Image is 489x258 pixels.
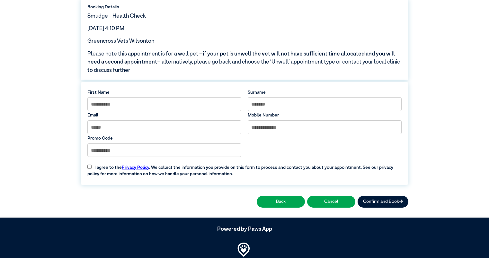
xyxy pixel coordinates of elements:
[248,89,402,96] label: Surname
[358,196,408,208] button: Confirm and Book
[87,89,241,96] label: First Name
[87,165,92,169] input: I agree to thePrivacy Policy. We collect the information you provide on this form to process and ...
[87,4,402,10] label: Booking Details
[257,196,305,208] button: Back
[248,112,402,118] label: Mobile Number
[87,39,154,44] span: Greencross Vets Wilsonton
[84,160,405,177] label: I agree to the . We collect the information you provide on this form to process and contact you a...
[87,135,241,142] label: Promo Code
[87,26,124,31] span: [DATE] 4:10 PM
[87,50,402,75] span: Please note this appointment is for a well pet – – alternatively, please go back and choose the ‘...
[87,51,395,65] span: if your pet is unwell the vet will not have sufficient time allocated and you will need a second ...
[122,165,149,170] a: Privacy Policy
[87,13,146,19] span: Smudge - Health Check
[307,196,355,208] button: Cancel
[81,226,408,233] h5: Powered by Paws App
[87,112,241,118] label: Email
